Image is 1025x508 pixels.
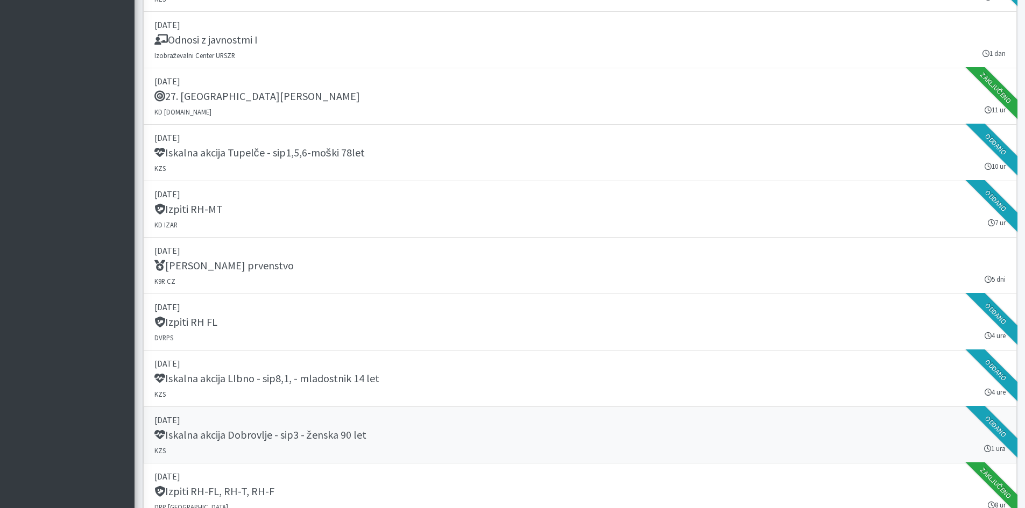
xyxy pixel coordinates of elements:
p: [DATE] [154,244,1006,257]
a: [DATE] Izpiti RH-MT KD IZAR 7 ur Oddano [143,181,1017,238]
p: [DATE] [154,413,1006,426]
p: [DATE] [154,188,1006,201]
a: [DATE] [PERSON_NAME] prvenstvo K9R CZ 5 dni [143,238,1017,294]
h5: [PERSON_NAME] prvenstvo [154,259,294,272]
p: [DATE] [154,18,1006,31]
h5: Iskalna akcija LIbno - sip8,1, - mladostnik 14 let [154,372,379,385]
a: [DATE] 27. [GEOGRAPHIC_DATA][PERSON_NAME] KD [DOMAIN_NAME] 11 ur Zaključeno [143,68,1017,125]
p: [DATE] [154,75,1006,88]
small: KZS [154,390,166,398]
small: Izobraževalni Center URSZR [154,51,235,60]
a: [DATE] Izpiti RH FL DVRPS 4 ure Oddano [143,294,1017,350]
h5: Iskalna akcija Tupelče - sip1,5,6-moški 78let [154,146,365,159]
h5: Izpiti RH-FL, RH-T, RH-F [154,485,274,498]
small: 5 dni [985,274,1006,284]
a: [DATE] Iskalna akcija LIbno - sip8,1, - mladostnik 14 let KZS 4 ure Oddano [143,350,1017,407]
h5: Iskalna akcija Dobrovlje - sip3 - ženska 90 let [154,428,366,441]
h5: 27. [GEOGRAPHIC_DATA][PERSON_NAME] [154,90,360,103]
small: KD [DOMAIN_NAME] [154,108,211,116]
a: [DATE] Odnosi z javnostmi I Izobraževalni Center URSZR 1 dan [143,12,1017,68]
a: [DATE] Iskalna akcija Tupelče - sip1,5,6-moški 78let KZS 10 ur Oddano [143,125,1017,181]
small: K9R CZ [154,277,175,285]
small: 1 dan [982,48,1006,59]
h5: Odnosi z javnostmi I [154,33,258,46]
small: KD IZAR [154,220,178,229]
a: [DATE] Iskalna akcija Dobrovlje - sip3 - ženska 90 let KZS 1 ura Oddano [143,407,1017,463]
p: [DATE] [154,131,1006,144]
p: [DATE] [154,470,1006,483]
h5: Izpiti RH-MT [154,203,223,216]
small: KZS [154,446,166,455]
small: DVRPS [154,333,173,342]
p: [DATE] [154,300,1006,313]
p: [DATE] [154,357,1006,370]
small: KZS [154,164,166,173]
h5: Izpiti RH FL [154,316,217,328]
